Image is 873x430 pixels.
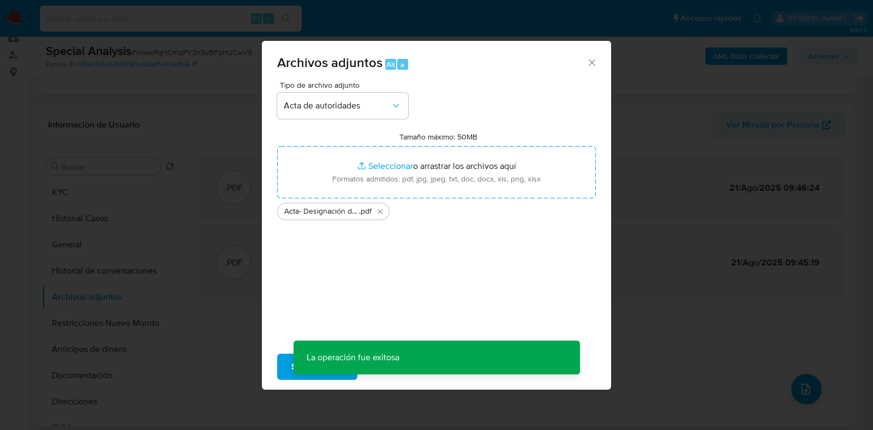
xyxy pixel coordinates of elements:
p: La operación fue exitosa [294,341,412,374]
span: a [400,59,404,70]
span: .pdf [359,206,372,217]
span: Archivos adjuntos [277,53,382,72]
button: Subir archivo [277,354,357,380]
button: Cerrar [587,57,596,67]
span: Acta- Designación de autoridades [284,206,359,217]
button: Acta de autoridades [277,93,408,119]
ul: Archivos seleccionados [277,198,596,220]
span: Tipo de archivo adjunto [280,81,411,89]
label: Tamaño máximo: 50MB [399,132,477,142]
button: Eliminar Acta- Designación de autoridades.pdf [374,205,387,218]
span: Alt [386,59,395,70]
span: Subir archivo [291,355,343,379]
span: Acta de autoridades [284,100,391,111]
span: Cancelar [376,355,411,379]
